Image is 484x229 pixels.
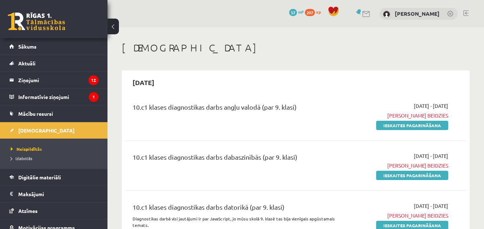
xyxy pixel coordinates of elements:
a: Aktuāli [9,55,99,71]
a: Neizpildītās [11,146,100,152]
i: 1 [89,92,99,102]
div: 10.c1 klases diagnostikas darbs angļu valodā (par 9. klasi) [133,102,339,115]
p: Diagnostikas darbā visi jautājumi ir par JavaScript, jo mūsu skolā 9. klasē tas bija vienīgais ap... [133,215,339,228]
span: Mācību resursi [18,110,53,117]
span: Aktuāli [18,60,35,66]
span: Atzīmes [18,208,38,214]
div: 10.c1 klases diagnostikas darbs dabaszinībās (par 9. klasi) [133,152,339,165]
span: Izlabotās [11,155,32,161]
div: 10.c1 klases diagnostikas darbs datorikā (par 9. klasi) [133,202,339,215]
a: Maksājumi [9,186,99,202]
legend: Informatīvie ziņojumi [18,89,99,105]
span: mP [298,9,304,15]
a: Ieskaites pagarināšana [376,171,448,180]
a: 207 xp [305,9,324,15]
a: [PERSON_NAME] [395,10,440,17]
span: [DEMOGRAPHIC_DATA] [18,127,75,134]
span: Digitālie materiāli [18,174,61,180]
span: 207 [305,9,315,16]
span: [DATE] - [DATE] [414,102,448,110]
a: Informatīvie ziņojumi1 [9,89,99,105]
a: Ieskaites pagarināšana [376,121,448,130]
a: [DEMOGRAPHIC_DATA] [9,122,99,139]
h2: [DATE] [125,74,162,91]
a: Ziņojumi12 [9,72,99,88]
i: 12 [88,75,99,85]
a: Izlabotās [11,155,100,161]
a: Digitālie materiāli [9,169,99,185]
span: [PERSON_NAME] beidzies [350,212,448,219]
h1: [DEMOGRAPHIC_DATA] [122,42,470,54]
a: Rīgas 1. Tālmācības vidusskola [8,13,65,30]
span: Sākums [18,43,37,50]
a: Atzīmes [9,203,99,219]
a: Mācību resursi [9,105,99,122]
span: 57 [289,9,297,16]
span: [PERSON_NAME] beidzies [350,162,448,169]
a: Sākums [9,38,99,55]
a: 57 mP [289,9,304,15]
span: xp [316,9,321,15]
span: Neizpildītās [11,146,42,152]
span: [DATE] - [DATE] [414,152,448,160]
span: [DATE] - [DATE] [414,202,448,210]
img: Ludmila Dolgoša [383,11,390,18]
legend: Maksājumi [18,186,99,202]
span: [PERSON_NAME] beidzies [350,112,448,119]
legend: Ziņojumi [18,72,99,88]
